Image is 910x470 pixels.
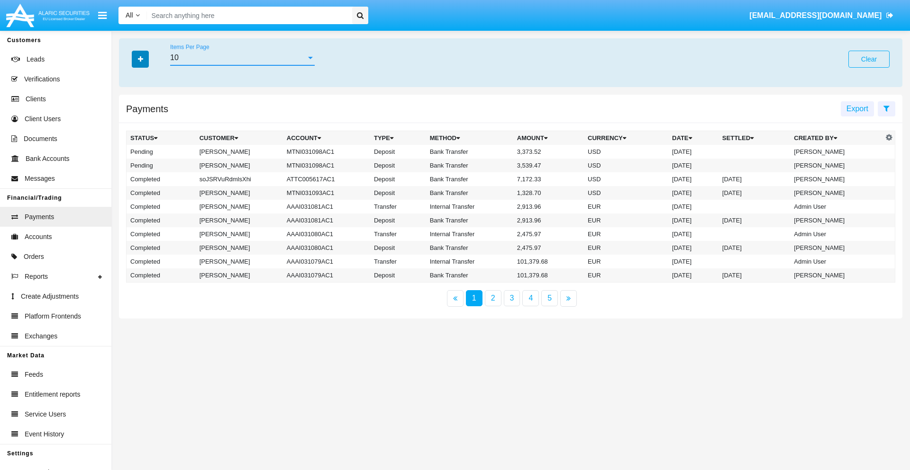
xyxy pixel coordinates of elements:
td: 2,913.96 [513,200,584,213]
td: Internal Transfer [426,200,513,213]
td: Transfer [370,255,426,268]
span: Event History [25,429,64,439]
td: [PERSON_NAME] [196,186,283,200]
a: 4 [522,290,539,306]
a: 3 [504,290,520,306]
td: Internal Transfer [426,255,513,268]
td: EUR [584,213,668,227]
td: [DATE] [668,172,719,186]
td: Completed [127,241,196,255]
span: Leads [27,54,45,64]
td: Completed [127,213,196,227]
td: [PERSON_NAME] [196,145,283,159]
td: Transfer [370,200,426,213]
td: Bank Transfer [426,159,513,172]
td: [DATE] [719,172,790,186]
td: Completed [127,172,196,186]
span: Platform Frontends [25,311,81,321]
span: [EMAIL_ADDRESS][DOMAIN_NAME] [749,11,882,19]
td: Completed [127,255,196,268]
th: Amount [513,131,584,145]
td: Admin User [790,227,883,241]
td: 101,379.68 [513,268,584,283]
span: All [126,11,133,19]
span: Messages [25,174,55,184]
td: [PERSON_NAME] [790,241,883,255]
span: Client Users [25,114,61,124]
td: 2,475.97 [513,227,584,241]
th: Status [127,131,196,145]
span: Feeds [25,370,43,380]
span: 10 [170,53,179,62]
td: [PERSON_NAME] [790,213,883,227]
span: Reports [25,272,48,282]
td: [PERSON_NAME] [196,227,283,241]
td: [DATE] [719,213,790,227]
td: MTNI031098AC1 [283,159,370,172]
td: Completed [127,186,196,200]
td: MTNI031093AC1 [283,186,370,200]
td: [DATE] [668,268,719,283]
td: Bank Transfer [426,186,513,200]
th: Account [283,131,370,145]
td: Admin User [790,200,883,213]
td: Deposit [370,159,426,172]
button: Clear [848,51,890,68]
img: Logo image [5,1,91,29]
td: [PERSON_NAME] [196,159,283,172]
td: Internal Transfer [426,227,513,241]
th: Method [426,131,513,145]
span: Documents [24,134,57,144]
nav: paginator [119,290,902,307]
td: [PERSON_NAME] [196,241,283,255]
span: Accounts [25,232,52,242]
td: [DATE] [719,241,790,255]
td: AAAI031079AC1 [283,268,370,283]
span: Create Adjustments [21,292,79,302]
td: Completed [127,227,196,241]
td: Bank Transfer [426,213,513,227]
span: Payments [25,212,54,222]
td: AAAI031080AC1 [283,241,370,255]
td: MTNI031098AC1 [283,145,370,159]
span: Verifications [24,74,60,84]
td: Deposit [370,268,426,283]
td: [DATE] [719,268,790,283]
td: Completed [127,268,196,283]
td: Pending [127,145,196,159]
td: Deposit [370,241,426,255]
td: Bank Transfer [426,172,513,186]
th: Customer [196,131,283,145]
span: Export [846,105,868,113]
td: 2,475.97 [513,241,584,255]
td: [DATE] [668,186,719,200]
td: [DATE] [668,255,719,268]
a: 2 [485,290,501,306]
td: soJSRVuRdmlsXhi [196,172,283,186]
td: 3,373.52 [513,145,584,159]
td: [DATE] [719,186,790,200]
td: EUR [584,268,668,283]
td: AAAI031081AC1 [283,200,370,213]
td: Deposit [370,172,426,186]
td: [PERSON_NAME] [790,145,883,159]
td: AAAI031079AC1 [283,255,370,268]
td: [PERSON_NAME] [196,200,283,213]
a: [EMAIL_ADDRESS][DOMAIN_NAME] [745,2,898,29]
td: AAAI031081AC1 [283,213,370,227]
td: Completed [127,200,196,213]
td: [DATE] [668,159,719,172]
a: All [118,10,147,20]
td: Deposit [370,213,426,227]
td: [DATE] [668,213,719,227]
td: 3,539.47 [513,159,584,172]
td: ATTC005617AC1 [283,172,370,186]
td: Deposit [370,145,426,159]
th: Settled [719,131,790,145]
td: USD [584,159,668,172]
span: Entitlement reports [25,390,81,399]
a: 1 [466,290,482,306]
td: [PERSON_NAME] [196,213,283,227]
span: Exchanges [25,331,57,341]
td: Bank Transfer [426,268,513,283]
